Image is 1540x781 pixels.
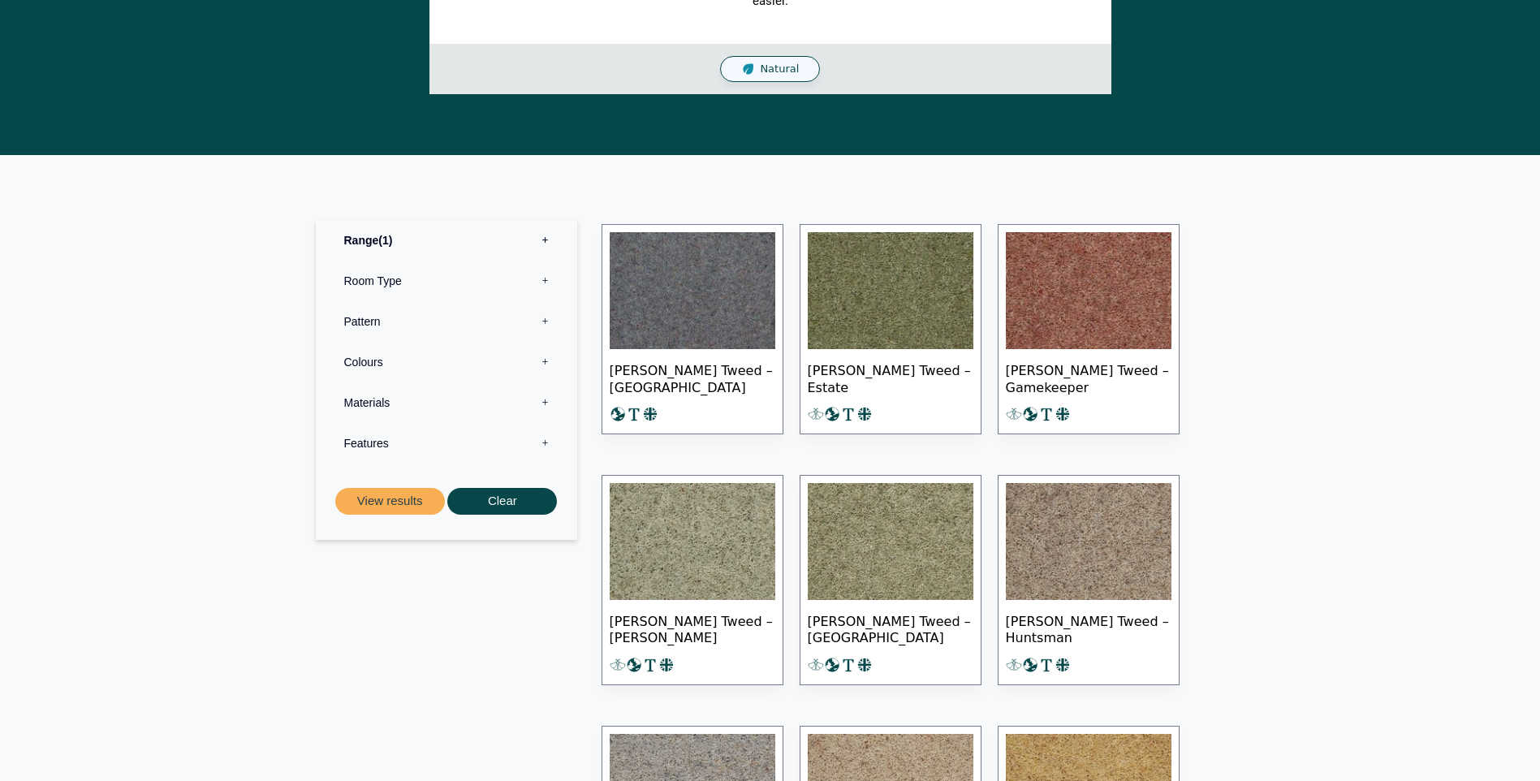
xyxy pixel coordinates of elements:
[610,349,775,406] span: [PERSON_NAME] Tweed – [GEOGRAPHIC_DATA]
[1006,600,1171,657] span: [PERSON_NAME] Tweed – Huntsman
[800,475,981,685] a: [PERSON_NAME] Tweed – [GEOGRAPHIC_DATA]
[328,342,565,382] label: Colours
[447,488,557,515] button: Clear
[998,475,1180,685] a: [PERSON_NAME] Tweed – Huntsman
[998,224,1180,434] a: [PERSON_NAME] Tweed – Gamekeeper
[800,224,981,434] a: [PERSON_NAME] Tweed – Estate
[328,301,565,342] label: Pattern
[328,382,565,423] label: Materials
[328,220,565,261] label: Range
[328,261,565,301] label: Room Type
[808,349,973,406] span: [PERSON_NAME] Tweed – Estate
[610,600,775,657] span: [PERSON_NAME] Tweed – [PERSON_NAME]
[1006,483,1171,600] img: Tomkinson Tweed Huntsman
[335,488,445,515] button: View results
[602,475,783,685] a: [PERSON_NAME] Tweed – [PERSON_NAME]
[760,63,799,76] span: Natural
[808,600,973,657] span: [PERSON_NAME] Tweed – [GEOGRAPHIC_DATA]
[808,232,973,349] img: Tomkinson Tweed Estate
[602,224,783,434] a: [PERSON_NAME] Tweed – [GEOGRAPHIC_DATA]
[328,423,565,464] label: Features
[378,234,392,247] span: 1
[1006,349,1171,406] span: [PERSON_NAME] Tweed – Gamekeeper
[808,483,973,600] img: Tomkinson Tweed Highland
